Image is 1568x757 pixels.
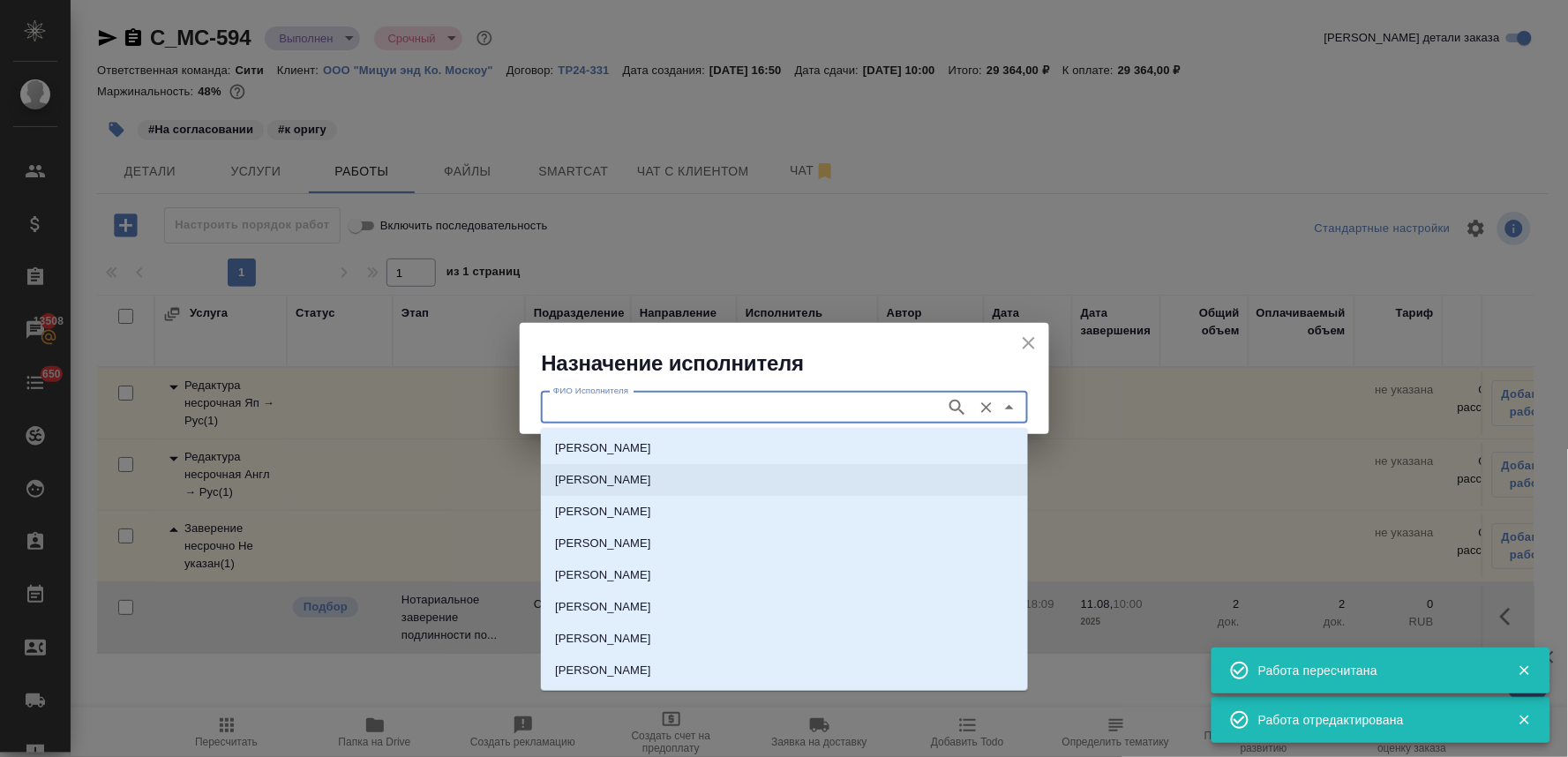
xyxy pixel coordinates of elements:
[555,630,651,648] p: [PERSON_NAME]
[1506,663,1542,678] button: Закрыть
[555,662,651,679] p: [PERSON_NAME]
[1258,711,1491,729] div: Работа отредактирована
[555,535,651,552] p: [PERSON_NAME]
[555,503,651,521] p: [PERSON_NAME]
[555,471,651,489] p: [PERSON_NAME]
[1016,330,1042,356] button: close
[997,395,1022,420] button: Close
[1258,662,1491,679] div: Работа пересчитана
[542,349,1049,378] h2: Назначение исполнителя
[555,439,651,457] p: [PERSON_NAME]
[555,566,651,584] p: [PERSON_NAME]
[944,394,971,421] button: Поиск
[1506,712,1542,728] button: Закрыть
[974,395,999,420] button: Очистить
[555,598,651,616] p: [PERSON_NAME]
